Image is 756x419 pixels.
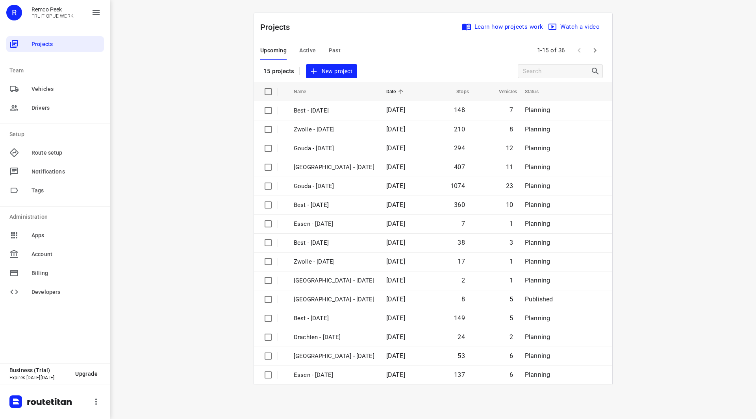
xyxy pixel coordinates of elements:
[263,68,295,75] p: 15 projects
[386,182,405,190] span: [DATE]
[458,239,465,246] span: 38
[510,277,513,284] span: 1
[260,21,296,33] p: Projects
[510,258,513,265] span: 1
[450,182,465,190] span: 1074
[506,144,513,152] span: 12
[525,371,550,378] span: Planning
[510,314,513,322] span: 5
[31,85,101,93] span: Vehicles
[31,149,101,157] span: Route setup
[6,5,22,20] div: R
[525,126,550,133] span: Planning
[458,333,465,341] span: 24
[386,295,405,303] span: [DATE]
[510,295,513,303] span: 5
[6,81,104,97] div: Vehicles
[461,220,465,227] span: 7
[510,352,513,360] span: 6
[506,201,513,209] span: 10
[294,144,374,153] p: Gouda - Friday
[299,46,316,55] span: Active
[294,220,374,229] p: Essen - Friday
[506,163,513,171] span: 11
[454,314,465,322] span: 149
[31,288,101,296] span: Developers
[489,87,517,96] span: Vehicles
[525,201,550,209] span: Planning
[525,163,550,171] span: Planning
[31,6,74,13] p: Remco Peek
[510,371,513,378] span: 6
[31,231,101,240] span: Apps
[525,258,550,265] span: Planning
[506,182,513,190] span: 23
[461,295,465,303] span: 8
[525,333,550,341] span: Planning
[6,227,104,243] div: Apps
[6,284,104,300] div: Developers
[510,106,513,114] span: 7
[306,64,357,79] button: New project
[294,314,374,323] p: Best - Thursday
[6,265,104,281] div: Billing
[458,352,465,360] span: 53
[294,371,374,380] p: Essen - Wednesday
[6,164,104,179] div: Notifications
[294,238,374,247] p: Best - Friday
[9,130,104,138] p: Setup
[454,106,465,114] span: 148
[525,352,550,360] span: Planning
[386,201,405,209] span: [DATE]
[454,126,465,133] span: 210
[386,87,406,96] span: Date
[294,257,374,266] p: Zwolle - Friday
[69,367,104,381] button: Upgrade
[386,106,405,114] span: [DATE]
[525,87,549,96] span: Status
[6,145,104,161] div: Route setup
[591,66,602,76] div: Search
[525,144,550,152] span: Planning
[31,104,101,112] span: Drivers
[311,66,352,76] span: New project
[386,371,405,378] span: [DATE]
[9,213,104,221] p: Administration
[458,258,465,265] span: 17
[294,201,374,210] p: Best - Thursday
[6,183,104,198] div: Tags
[525,295,553,303] span: Published
[461,277,465,284] span: 2
[386,258,405,265] span: [DATE]
[294,87,317,96] span: Name
[386,277,405,284] span: [DATE]
[294,163,374,172] p: Zwolle - Thursday
[386,220,405,227] span: [DATE]
[294,182,374,191] p: Gouda - Thursday
[6,36,104,52] div: Projects
[386,314,405,322] span: [DATE]
[386,163,405,171] span: [DATE]
[31,186,101,195] span: Tags
[31,168,101,176] span: Notifications
[260,46,287,55] span: Upcoming
[525,239,550,246] span: Planning
[587,42,603,58] span: Next Page
[294,352,374,361] p: Antwerpen - Wednesday
[386,239,405,246] span: [DATE]
[294,333,374,342] p: Drachten - Thursday
[31,269,101,277] span: Billing
[75,371,98,377] span: Upgrade
[525,220,550,227] span: Planning
[294,295,374,304] p: Gemeente Rotterdam - Thursday
[525,182,550,190] span: Planning
[523,65,591,78] input: Search projects
[525,106,550,114] span: Planning
[9,375,69,380] p: Expires [DATE][DATE]
[454,144,465,152] span: 294
[386,126,405,133] span: [DATE]
[454,163,465,171] span: 407
[534,42,568,59] span: 1-15 of 36
[571,42,587,58] span: Previous Page
[510,333,513,341] span: 2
